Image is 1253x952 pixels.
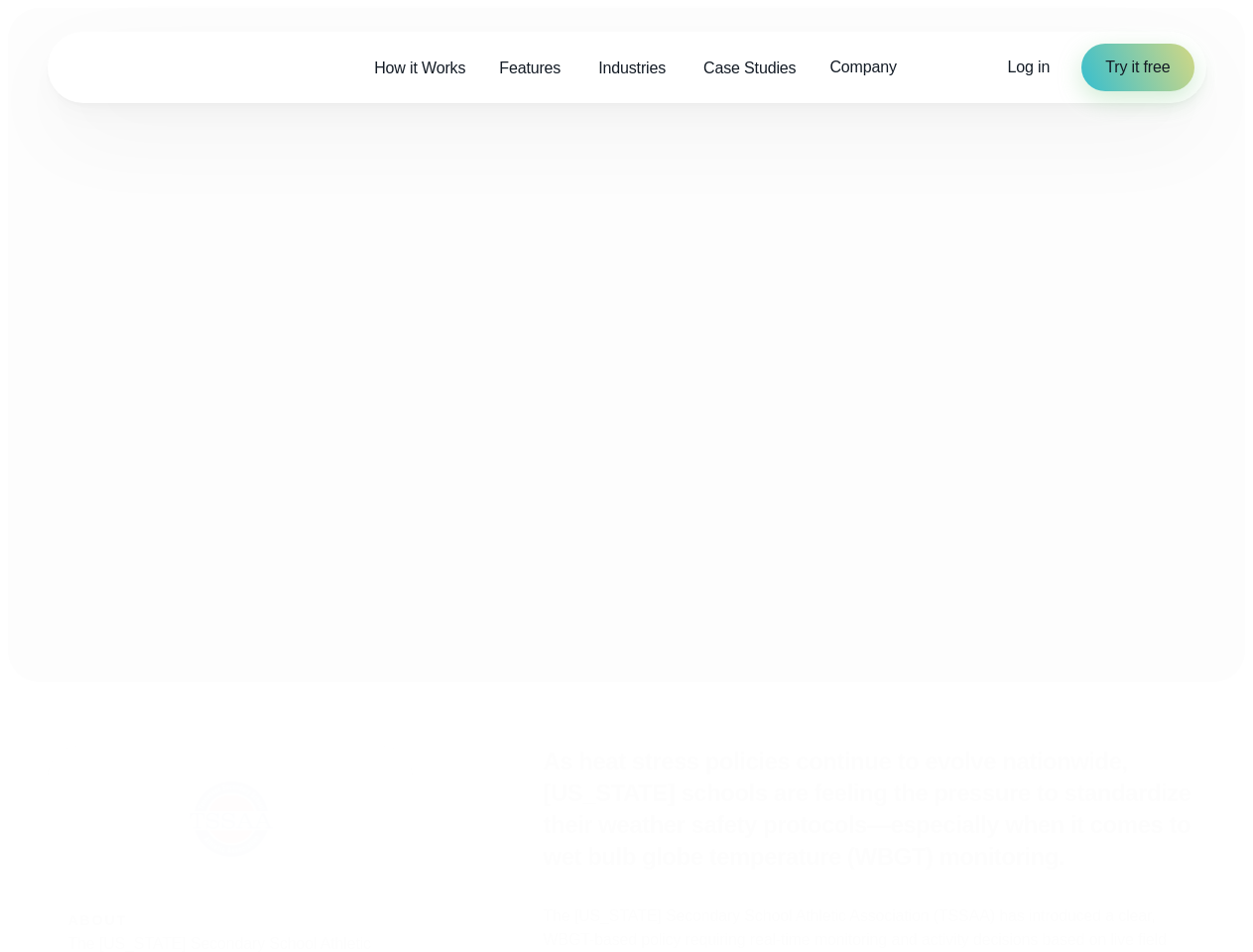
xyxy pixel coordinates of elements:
[499,57,561,80] span: Features
[703,57,796,80] span: Case Studies
[1008,59,1051,75] span: Log in
[598,57,666,80] span: Industries
[829,56,896,79] span: Company
[374,57,465,80] span: How it Works
[1081,44,1193,91] a: Try it free
[687,48,813,88] a: Case Studies
[1105,56,1170,79] span: Try it free
[357,48,482,88] a: How it Works
[1008,56,1051,79] a: Log in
